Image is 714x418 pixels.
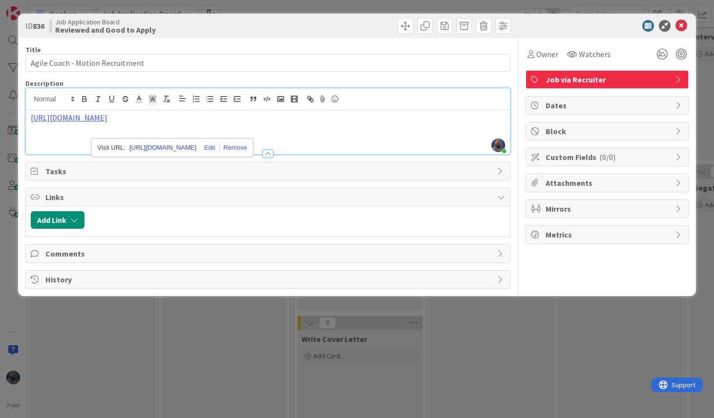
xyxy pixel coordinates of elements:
b: 836 [33,21,44,31]
span: Job via Recruiter [546,74,671,85]
span: History [45,274,493,285]
span: Description [25,79,63,88]
span: ID [25,20,44,32]
span: Watchers [579,48,611,60]
span: Attachments [546,177,671,189]
input: type card name here... [25,54,511,72]
span: Owner [536,48,558,60]
span: Mirrors [546,203,671,215]
a: [URL][DOMAIN_NAME] [31,113,107,122]
span: Links [45,191,493,203]
b: Reviewed and Good to Apply [55,26,156,34]
span: Support [20,1,44,13]
span: Custom Fields [546,151,671,163]
span: ( 0/0 ) [599,152,615,162]
span: Metrics [546,229,671,240]
button: Add Link [31,211,84,229]
img: MjtiY7kdkkRCzCJgzYhmOLTBOrfnjzbK.png [491,139,505,152]
span: Dates [546,100,671,111]
a: [URL][DOMAIN_NAME] [129,141,196,154]
span: Tasks [45,165,493,177]
span: Block [546,125,671,137]
label: Title [25,45,41,54]
span: Job Application Board [55,18,156,26]
span: Comments [45,248,493,259]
